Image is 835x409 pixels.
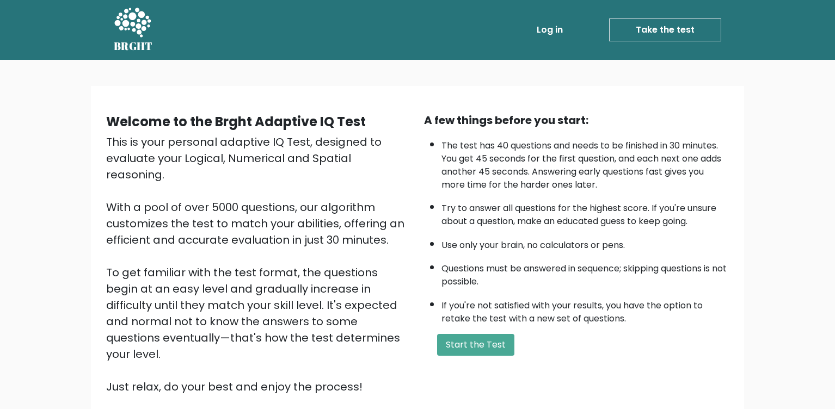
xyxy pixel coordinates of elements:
[441,257,729,288] li: Questions must be answered in sequence; skipping questions is not possible.
[441,294,729,325] li: If you're not satisfied with your results, you have the option to retake the test with a new set ...
[114,4,153,55] a: BRGHT
[106,113,366,131] b: Welcome to the Brght Adaptive IQ Test
[106,134,411,395] div: This is your personal adaptive IQ Test, designed to evaluate your Logical, Numerical and Spatial ...
[441,233,729,252] li: Use only your brain, no calculators or pens.
[424,112,729,128] div: A few things before you start:
[532,19,567,41] a: Log in
[441,134,729,191] li: The test has 40 questions and needs to be finished in 30 minutes. You get 45 seconds for the firs...
[114,40,153,53] h5: BRGHT
[437,334,514,356] button: Start the Test
[441,196,729,228] li: Try to answer all questions for the highest score. If you're unsure about a question, make an edu...
[609,18,721,41] a: Take the test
